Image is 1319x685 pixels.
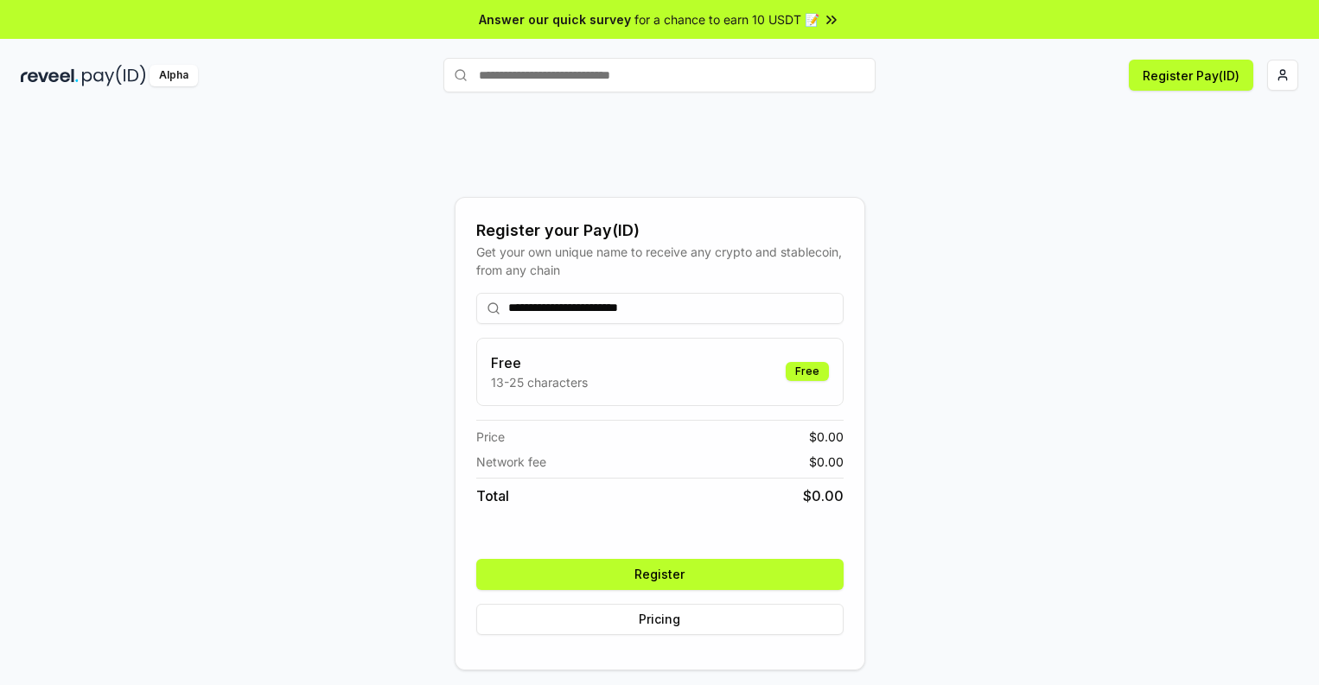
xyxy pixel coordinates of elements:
[476,219,844,243] div: Register your Pay(ID)
[476,559,844,590] button: Register
[21,65,79,86] img: reveel_dark
[82,65,146,86] img: pay_id
[476,453,546,471] span: Network fee
[150,65,198,86] div: Alpha
[476,428,505,446] span: Price
[476,604,844,635] button: Pricing
[479,10,631,29] span: Answer our quick survey
[476,243,844,279] div: Get your own unique name to receive any crypto and stablecoin, from any chain
[491,352,588,373] h3: Free
[491,373,588,391] p: 13-25 characters
[1129,60,1253,91] button: Register Pay(ID)
[476,485,509,506] span: Total
[803,485,844,506] span: $ 0.00
[809,453,844,471] span: $ 0.00
[786,362,829,381] div: Free
[634,10,819,29] span: for a chance to earn 10 USDT 📝
[809,428,844,446] span: $ 0.00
